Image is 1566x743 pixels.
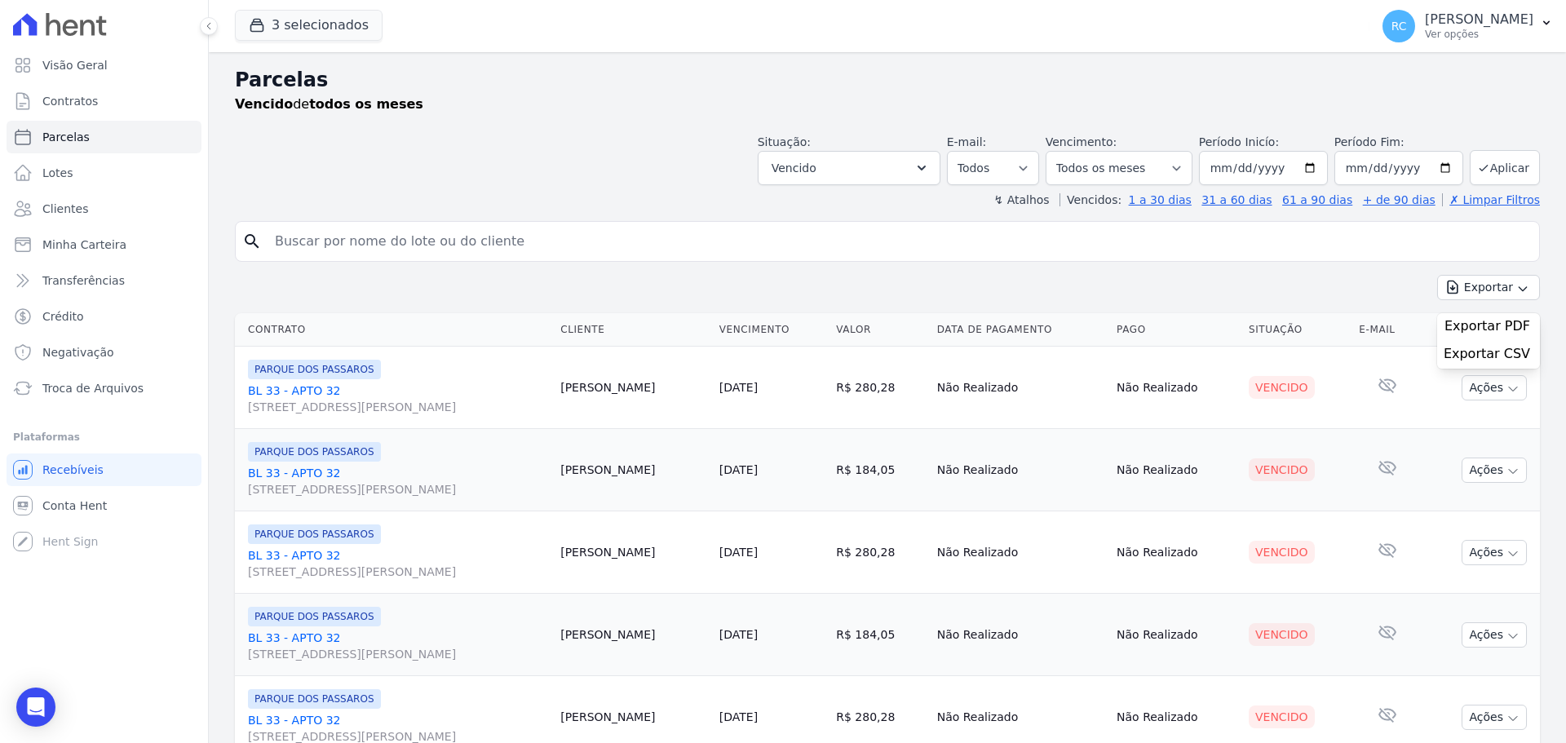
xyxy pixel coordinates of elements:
td: [PERSON_NAME] [554,594,713,676]
a: 61 a 90 dias [1282,193,1352,206]
span: Vencido [772,158,816,178]
span: [STREET_ADDRESS][PERSON_NAME] [248,564,547,580]
a: BL 33 - APTO 32[STREET_ADDRESS][PERSON_NAME] [248,383,547,415]
span: PARQUE DOS PASSAROS [248,442,381,462]
a: Conta Hent [7,489,201,522]
span: PARQUE DOS PASSAROS [248,360,381,379]
th: Situação [1242,313,1352,347]
a: [DATE] [719,381,758,394]
a: [DATE] [719,710,758,723]
th: Cliente [554,313,713,347]
strong: todos os meses [309,96,423,112]
td: Não Realizado [1110,347,1242,429]
td: [PERSON_NAME] [554,429,713,511]
div: Vencido [1249,623,1315,646]
a: [DATE] [719,628,758,641]
button: Aplicar [1470,150,1540,185]
a: 31 a 60 dias [1201,193,1272,206]
div: Vencido [1249,458,1315,481]
div: Vencido [1249,705,1315,728]
p: Ver opções [1425,28,1533,41]
span: [STREET_ADDRESS][PERSON_NAME] [248,399,547,415]
td: R$ 184,05 [829,429,930,511]
td: Não Realizado [931,347,1110,429]
a: Minha Carteira [7,228,201,261]
a: + de 90 dias [1363,193,1435,206]
a: 1 a 30 dias [1129,193,1192,206]
a: Lotes [7,157,201,189]
a: Contratos [7,85,201,117]
i: search [242,232,262,251]
span: Conta Hent [42,498,107,514]
a: Parcelas [7,121,201,153]
span: Minha Carteira [42,237,126,253]
h2: Parcelas [235,65,1540,95]
span: Visão Geral [42,57,108,73]
span: PARQUE DOS PASSAROS [248,607,381,626]
label: Situação: [758,135,811,148]
button: 3 selecionados [235,10,383,41]
p: [PERSON_NAME] [1425,11,1533,28]
td: Não Realizado [1110,429,1242,511]
td: Não Realizado [931,594,1110,676]
span: [STREET_ADDRESS][PERSON_NAME] [248,481,547,498]
button: Ações [1462,458,1527,483]
span: Clientes [42,201,88,217]
a: BL 33 - APTO 32[STREET_ADDRESS][PERSON_NAME] [248,630,547,662]
label: ↯ Atalhos [993,193,1049,206]
div: Plataformas [13,427,195,447]
button: RC [PERSON_NAME] Ver opções [1369,3,1566,49]
span: Crédito [42,308,84,325]
label: Período Fim: [1334,134,1463,151]
a: Visão Geral [7,49,201,82]
td: Não Realizado [1110,594,1242,676]
div: Vencido [1249,541,1315,564]
a: Exportar PDF [1444,318,1533,338]
label: Vencidos: [1059,193,1121,206]
td: [PERSON_NAME] [554,347,713,429]
td: [PERSON_NAME] [554,511,713,594]
a: Negativação [7,336,201,369]
div: Vencido [1249,376,1315,399]
label: Vencimento: [1046,135,1117,148]
a: [DATE] [719,463,758,476]
td: R$ 280,28 [829,511,930,594]
a: Transferências [7,264,201,297]
strong: Vencido [235,96,293,112]
button: Ações [1462,540,1527,565]
a: Recebíveis [7,453,201,486]
a: Crédito [7,300,201,333]
th: E-mail [1352,313,1422,347]
button: Vencido [758,151,940,185]
span: Recebíveis [42,462,104,478]
span: RC [1391,20,1407,32]
span: Exportar CSV [1444,346,1530,362]
input: Buscar por nome do lote ou do cliente [265,225,1533,258]
th: Pago [1110,313,1242,347]
th: Valor [829,313,930,347]
label: Período Inicío: [1199,135,1279,148]
label: E-mail: [947,135,987,148]
td: Não Realizado [931,511,1110,594]
a: BL 33 - APTO 32[STREET_ADDRESS][PERSON_NAME] [248,547,547,580]
td: Não Realizado [1110,511,1242,594]
td: Não Realizado [931,429,1110,511]
span: Negativação [42,344,114,360]
div: Open Intercom Messenger [16,688,55,727]
span: PARQUE DOS PASSAROS [248,689,381,709]
td: R$ 184,05 [829,594,930,676]
button: Exportar [1437,275,1540,300]
th: Vencimento [713,313,829,347]
button: Ações [1462,375,1527,400]
span: Lotes [42,165,73,181]
a: [DATE] [719,546,758,559]
td: R$ 280,28 [829,347,930,429]
a: Clientes [7,192,201,225]
a: Troca de Arquivos [7,372,201,405]
a: Exportar CSV [1444,346,1533,365]
span: Contratos [42,93,98,109]
a: ✗ Limpar Filtros [1442,193,1540,206]
button: Ações [1462,622,1527,648]
span: Parcelas [42,129,90,145]
span: PARQUE DOS PASSAROS [248,524,381,544]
